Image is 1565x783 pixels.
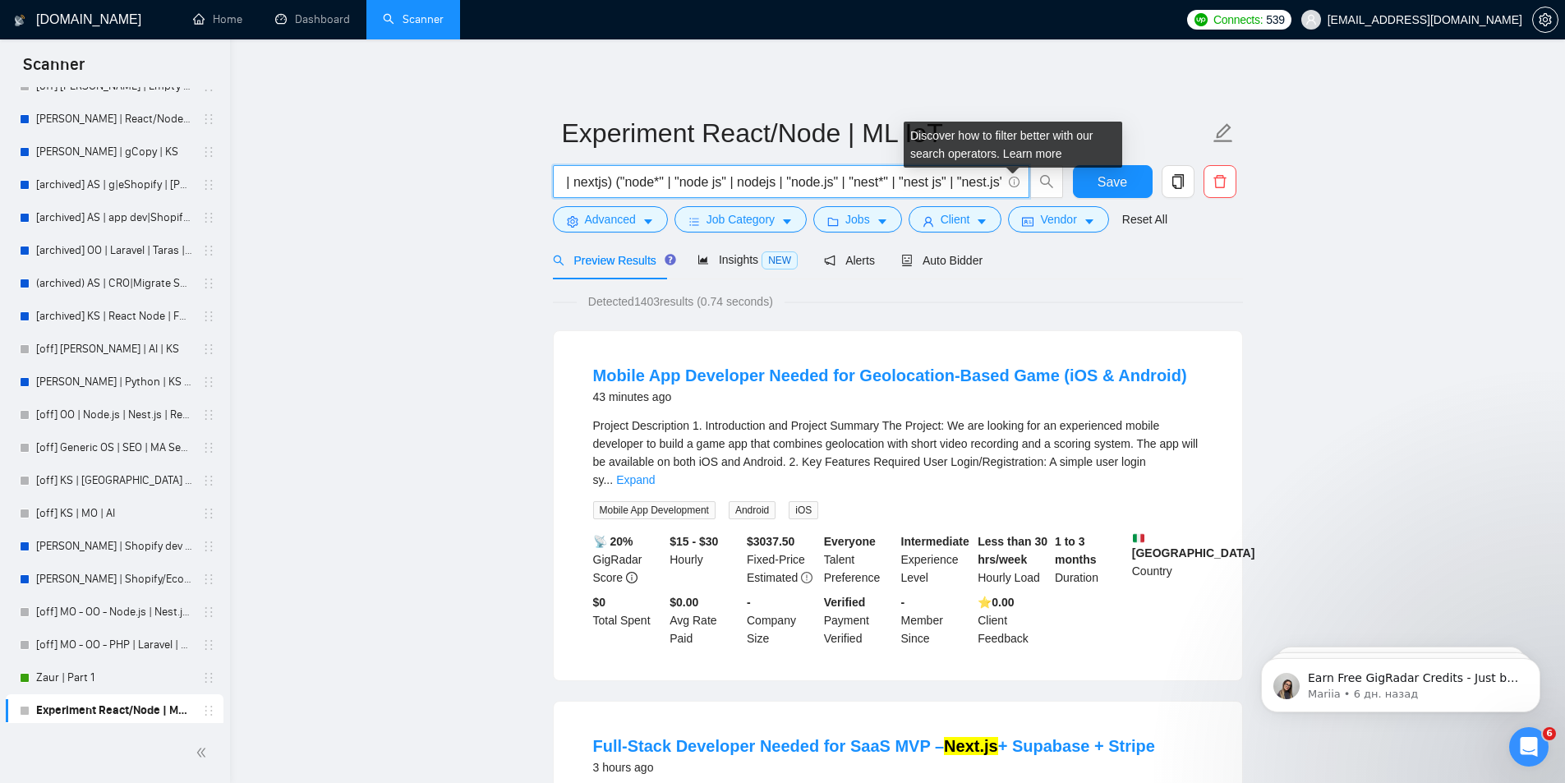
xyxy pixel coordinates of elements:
[36,300,192,333] a: [archived] KS | React Node | FS | [PERSON_NAME] (low average paid)
[1204,165,1236,198] button: delete
[845,210,870,228] span: Jobs
[976,215,987,228] span: caret-down
[824,254,875,267] span: Alerts
[642,215,654,228] span: caret-down
[590,532,667,587] div: GigRadar Score
[1055,535,1097,566] b: 1 to 3 months
[743,532,821,587] div: Fixed-Price
[593,535,633,548] b: 📡 20%
[1509,727,1549,767] iframe: Intercom live chat
[821,593,898,647] div: Payment Verified
[383,12,444,26] a: searchScanner
[670,596,698,609] b: $0.00
[202,573,215,586] span: holder
[562,113,1209,154] input: Scanner name...
[901,596,905,609] b: -
[202,310,215,323] span: holder
[36,234,192,267] a: [archived] OO | Laravel | Taras | Top filters
[36,136,192,168] a: [PERSON_NAME] | gCopy | KS
[36,366,192,398] a: [PERSON_NAME] | Python | KS - WIP
[1040,210,1076,228] span: Vendor
[1532,7,1558,33] button: setting
[923,215,934,228] span: user
[1030,165,1063,198] button: search
[567,215,578,228] span: setting
[1204,174,1236,189] span: delete
[789,501,818,519] span: iOS
[974,593,1052,647] div: Client Feedback
[781,215,793,228] span: caret-down
[898,532,975,587] div: Experience Level
[36,530,192,563] a: [PERSON_NAME] | Shopify dev | KS + maintenance & support
[1073,165,1153,198] button: Save
[978,535,1047,566] b: Less than 30 hrs/week
[674,206,807,233] button: barsJob Categorycaret-down
[202,145,215,159] span: holder
[1532,13,1558,26] a: setting
[202,244,215,257] span: holder
[553,254,671,267] span: Preview Results
[747,571,798,584] span: Estimated
[202,277,215,290] span: holder
[1305,14,1317,25] span: user
[813,206,902,233] button: folderJobscaret-down
[202,474,215,487] span: holder
[688,215,700,228] span: bars
[202,408,215,421] span: holder
[1194,13,1208,26] img: upwork-logo.png
[1022,215,1033,228] span: idcard
[603,473,613,486] span: ...
[1132,532,1255,560] b: [GEOGRAPHIC_DATA]
[36,661,192,694] a: Zaur | Part 1
[1162,165,1194,198] button: copy
[898,593,975,647] div: Member Since
[14,7,25,34] img: logo
[36,694,192,727] a: Experiment React/Node | ML IoT
[36,497,192,530] a: [off] KS | MO | AI
[593,387,1187,407] div: 43 minutes ago
[193,12,242,26] a: homeHome
[1003,147,1062,160] a: Learn more
[821,532,898,587] div: Talent Preference
[202,211,215,224] span: holder
[36,333,192,366] a: [off] [PERSON_NAME] | AI | KS
[1266,11,1284,29] span: 539
[616,473,655,486] a: Expand
[747,535,794,548] b: $ 3037.50
[202,671,215,684] span: holder
[1543,727,1556,740] span: 6
[202,704,215,717] span: holder
[202,507,215,520] span: holder
[36,168,192,201] a: [archived] AS | g|eShopify | [PERSON_NAME]
[275,12,350,26] a: dashboardDashboard
[707,210,775,228] span: Job Category
[36,563,192,596] a: [PERSON_NAME] | Shopify/Ecom | KS - lower requirements
[1008,206,1108,233] button: idcardVendorcaret-down
[553,206,668,233] button: settingAdvancedcaret-down
[202,540,215,553] span: holder
[904,122,1122,168] div: Discover how to filter better with our search operators.
[202,375,215,389] span: holder
[743,593,821,647] div: Company Size
[666,593,743,647] div: Avg Rate Paid
[1133,532,1144,544] img: 🇮🇹
[941,210,970,228] span: Client
[202,606,215,619] span: holder
[36,464,192,497] a: [off] KS | [GEOGRAPHIC_DATA] | Fullstack
[663,252,678,267] div: Tooltip anchor
[593,501,716,519] span: Mobile App Development
[1031,174,1062,189] span: search
[697,253,798,266] span: Insights
[670,535,718,548] b: $15 - $30
[1098,172,1127,192] span: Save
[1236,624,1565,739] iframe: Intercom notifications сообщение
[202,343,215,356] span: holder
[1213,122,1234,144] span: edit
[196,744,212,761] span: double-left
[36,267,192,300] a: (archived) AS | CRO|Migrate Shopify | [PERSON_NAME]
[801,572,812,583] span: exclamation-circle
[824,596,866,609] b: Verified
[666,532,743,587] div: Hourly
